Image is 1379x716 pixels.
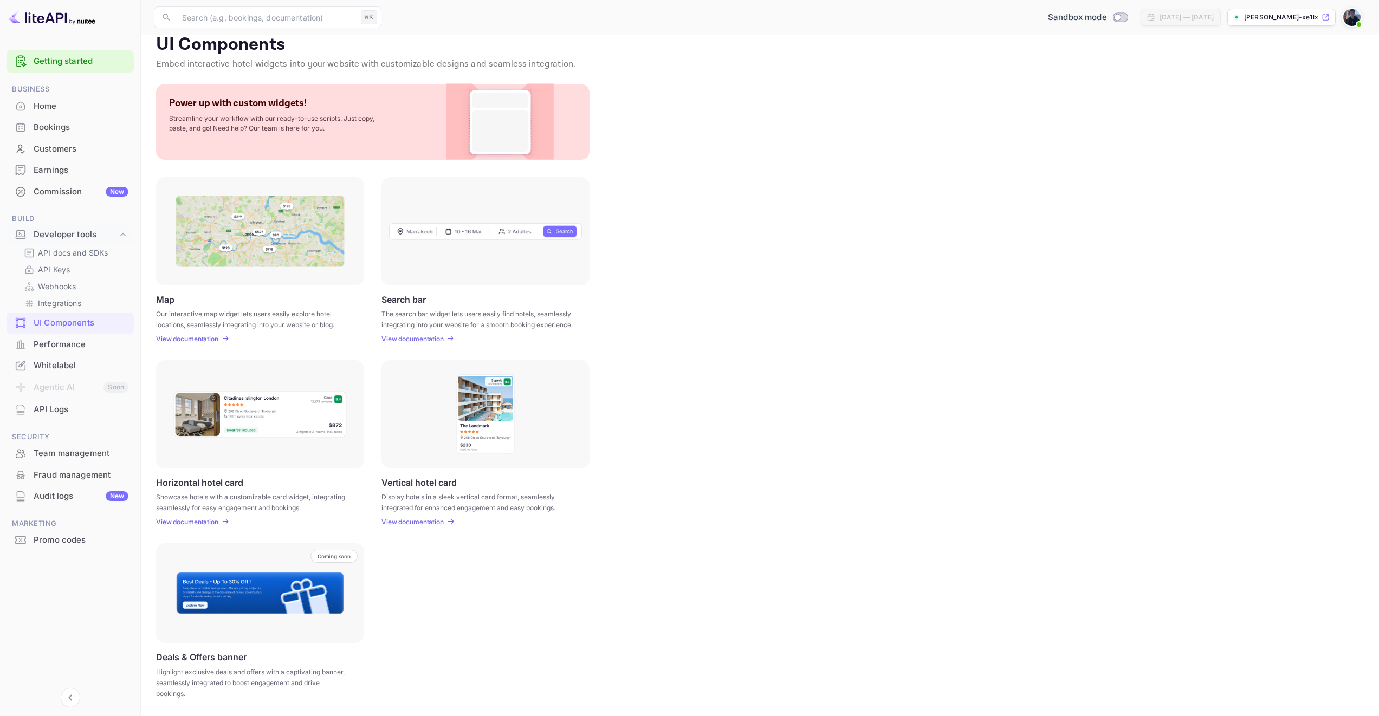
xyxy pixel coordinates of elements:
div: Promo codes [34,534,128,546]
div: Earnings [34,164,128,177]
img: Vertical hotel card Frame [456,374,515,455]
div: Developer tools [7,225,134,244]
div: Team management [34,447,128,460]
a: Fraud management [7,465,134,485]
p: Vertical hotel card [381,477,457,487]
p: Our interactive map widget lets users easily explore hotel locations, seamlessly integrating into... [156,309,351,328]
a: Promo codes [7,530,134,550]
a: Performance [7,334,134,354]
a: UI Components [7,313,134,333]
p: Highlight exclusive deals and offers with a captivating banner, seamlessly integrated to boost en... [156,667,351,699]
p: Power up with custom widgets! [169,97,307,109]
div: Team management [7,443,134,464]
img: Search Frame [389,223,582,240]
p: Coming soon [318,553,351,559]
a: View documentation [381,518,447,526]
div: Whitelabel [34,360,128,372]
span: Security [7,431,134,443]
a: Bookings [7,117,134,137]
a: View documentation [156,518,222,526]
p: Integrations [38,297,81,309]
div: Switch to Production mode [1044,11,1132,24]
a: Team management [7,443,134,463]
p: View documentation [156,335,218,343]
div: [DATE] — [DATE] [1160,12,1214,22]
p: Search bar [381,294,426,304]
p: Streamline your workflow with our ready-to-use scripts. Just copy, paste, and go! Need help? Our ... [169,114,386,133]
img: Custom Widget PNG [456,84,544,160]
p: [PERSON_NAME]-xe1lx.[PERSON_NAME]... [1244,12,1319,22]
div: Webhooks [20,278,130,294]
p: Embed interactive hotel widgets into your website with customizable designs and seamless integrat... [156,58,1364,71]
div: API docs and SDKs [20,245,130,261]
img: LiteAPI logo [9,9,95,26]
div: Bookings [7,117,134,138]
p: Map [156,294,174,304]
p: Deals & Offers banner [156,652,247,662]
a: API docs and SDKs [24,247,125,258]
div: New [106,187,128,197]
span: Sandbox mode [1048,11,1107,24]
img: Grayson Ho [1343,9,1361,26]
p: Webhooks [38,281,76,292]
a: Getting started [34,55,128,68]
div: Commission [34,186,128,198]
a: API Keys [24,264,125,275]
div: Getting started [7,50,134,73]
a: Whitelabel [7,355,134,375]
p: Showcase hotels with a customizable card widget, integrating seamlessly for easy engagement and b... [156,492,351,511]
div: Promo codes [7,530,134,551]
div: Integrations [20,295,130,311]
span: Marketing [7,518,134,530]
img: Horizontal hotel card Frame [173,390,347,438]
div: UI Components [34,317,128,329]
div: UI Components [7,313,134,334]
a: Home [7,96,134,116]
div: New [106,491,128,501]
p: View documentation [381,335,444,343]
a: Audit logsNew [7,486,134,506]
img: Banner Frame [176,571,345,615]
a: Integrations [24,297,125,309]
p: API docs and SDKs [38,247,108,258]
div: API Logs [7,399,134,420]
div: Fraud management [34,469,128,481]
div: Fraud management [7,465,134,486]
a: Earnings [7,160,134,180]
div: Whitelabel [7,355,134,376]
input: Search (e.g. bookings, documentation) [176,6,357,28]
p: Horizontal hotel card [156,477,243,487]
div: Customers [34,143,128,155]
div: Developer tools [34,229,118,241]
div: Performance [34,339,128,351]
a: View documentation [381,335,447,343]
div: API Logs [34,403,128,416]
div: Home [7,96,134,117]
a: Customers [7,139,134,159]
div: Audit logs [34,490,128,503]
a: API Logs [7,399,134,419]
p: Display hotels in a sleek vertical card format, seamlessly integrated for enhanced engagement and... [381,492,576,511]
p: UI Components [156,34,1364,56]
a: CommissionNew [7,181,134,201]
p: View documentation [156,518,218,526]
div: Earnings [7,160,134,181]
div: Home [34,100,128,113]
a: View documentation [156,335,222,343]
img: Map Frame [176,196,345,267]
div: Audit logsNew [7,486,134,507]
span: Build [7,213,134,225]
p: API Keys [38,264,70,275]
div: Bookings [34,121,128,134]
div: ⌘K [361,10,377,24]
div: Performance [7,334,134,355]
div: API Keys [20,262,130,277]
span: Business [7,83,134,95]
p: View documentation [381,518,444,526]
div: Customers [7,139,134,160]
button: Collapse navigation [61,688,80,707]
a: Webhooks [24,281,125,292]
div: CommissionNew [7,181,134,203]
p: The search bar widget lets users easily find hotels, seamlessly integrating into your website for... [381,309,576,328]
